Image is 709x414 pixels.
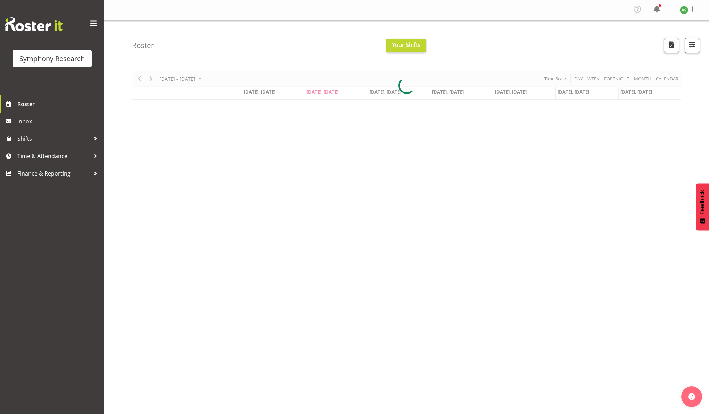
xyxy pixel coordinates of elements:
button: Feedback - Show survey [696,183,709,230]
span: Shifts [17,133,90,144]
span: Inbox [17,116,101,127]
span: Roster [17,99,101,109]
div: Symphony Research [19,54,85,64]
span: Finance & Reporting [17,168,90,179]
button: Your Shifts [386,39,426,52]
button: Download a PDF of the roster according to the set date range. [664,38,679,53]
img: Rosterit website logo [5,17,63,31]
span: Your Shifts [392,41,421,49]
h4: Roster [132,41,154,49]
img: help-xxl-2.png [688,393,695,400]
span: Time & Attendance [17,151,90,161]
span: Feedback [699,190,706,214]
button: Filter Shifts [685,38,700,53]
img: ange-steiger11422.jpg [680,6,688,14]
